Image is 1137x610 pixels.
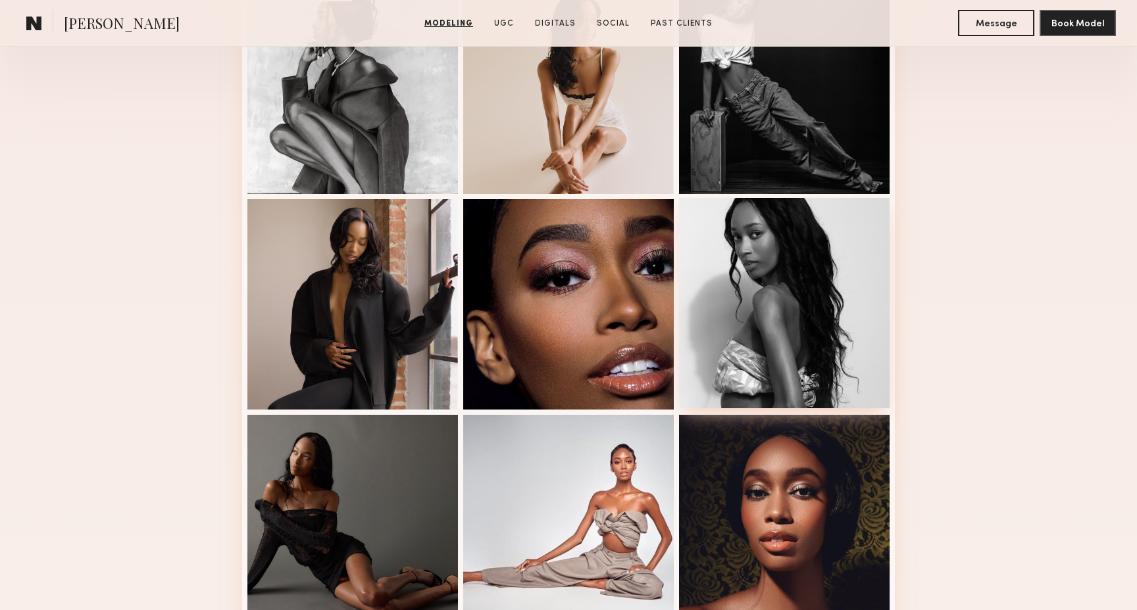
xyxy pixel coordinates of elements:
span: [PERSON_NAME] [64,13,180,36]
a: Book Model [1040,17,1116,28]
a: UGC [489,18,519,30]
a: Digitals [530,18,581,30]
a: Modeling [419,18,478,30]
a: Social [592,18,635,30]
button: Book Model [1040,10,1116,36]
a: Past Clients [645,18,718,30]
button: Message [958,10,1034,36]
